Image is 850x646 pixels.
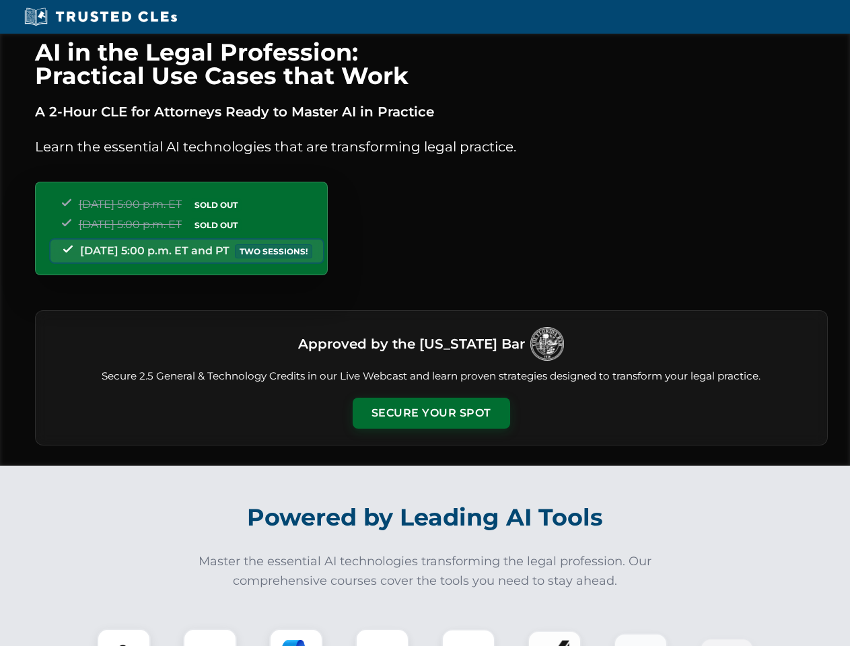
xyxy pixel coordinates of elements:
span: [DATE] 5:00 p.m. ET [79,198,182,211]
h2: Powered by Leading AI Tools [52,494,798,541]
span: SOLD OUT [190,218,242,232]
p: Master the essential AI technologies transforming the legal profession. Our comprehensive courses... [190,552,661,591]
h1: AI in the Legal Profession: Practical Use Cases that Work [35,40,828,87]
p: Learn the essential AI technologies that are transforming legal practice. [35,136,828,157]
span: [DATE] 5:00 p.m. ET [79,218,182,231]
img: Logo [530,327,564,361]
img: Trusted CLEs [20,7,181,27]
button: Secure Your Spot [353,398,510,429]
span: SOLD OUT [190,198,242,212]
h3: Approved by the [US_STATE] Bar [298,332,525,356]
p: Secure 2.5 General & Technology Credits in our Live Webcast and learn proven strategies designed ... [52,369,811,384]
p: A 2-Hour CLE for Attorneys Ready to Master AI in Practice [35,101,828,122]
